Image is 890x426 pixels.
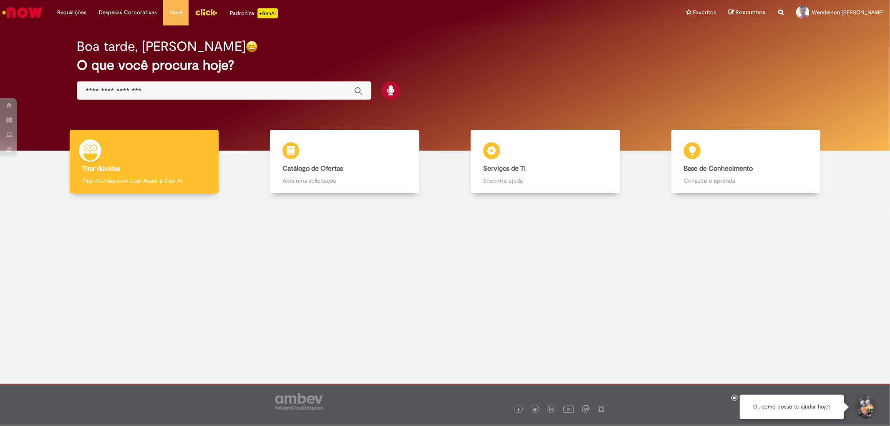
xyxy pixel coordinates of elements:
img: logo_footer_youtube.png [563,403,574,414]
img: click_logo_yellow_360x200.png [195,6,217,18]
img: happy-face.png [246,40,258,53]
div: Padroniza [230,8,278,18]
h2: O que você procura hoje? [77,58,813,73]
a: Tirar dúvidas Tirar dúvidas com Lupi Assist e Gen Ai [44,130,245,194]
p: Consulte e aprenda [684,176,808,185]
img: logo_footer_linkedin.png [549,407,553,412]
span: Rascunhos [736,8,766,16]
a: Catálogo de Ofertas Abra uma solicitação [245,130,445,194]
p: Abra uma solicitação [282,176,406,185]
div: Oi, como posso te ajudar hoje? [740,395,844,419]
a: Base de Conhecimento Consulte e aprenda [645,130,846,194]
img: logo_footer_workplace.png [582,405,590,413]
img: logo_footer_naosei.png [598,405,605,413]
p: +GenAi [257,8,278,18]
img: logo_footer_facebook.png [517,408,521,412]
a: Serviços de TI Encontre ajuda [445,130,646,194]
span: Wenderson [PERSON_NAME] [812,9,884,16]
b: Tirar dúvidas [82,164,120,173]
img: ServiceNow [1,4,44,21]
img: logo_footer_ambev_rotulo_gray.png [275,393,323,410]
span: More [169,8,182,17]
b: Base de Conhecimento [684,164,753,173]
img: logo_footer_twitter.png [533,408,537,412]
p: Encontre ajuda [483,176,607,185]
h2: Boa tarde, [PERSON_NAME] [77,39,246,54]
p: Tirar dúvidas com Lupi Assist e Gen Ai [82,176,206,185]
span: Requisições [57,8,86,17]
b: Serviços de TI [483,164,526,173]
a: Rascunhos [729,9,766,17]
span: Favoritos [693,8,716,17]
b: Catálogo de Ofertas [282,164,343,173]
button: Iniciar Conversa de Suporte [852,395,877,420]
span: Despesas Corporativas [99,8,157,17]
